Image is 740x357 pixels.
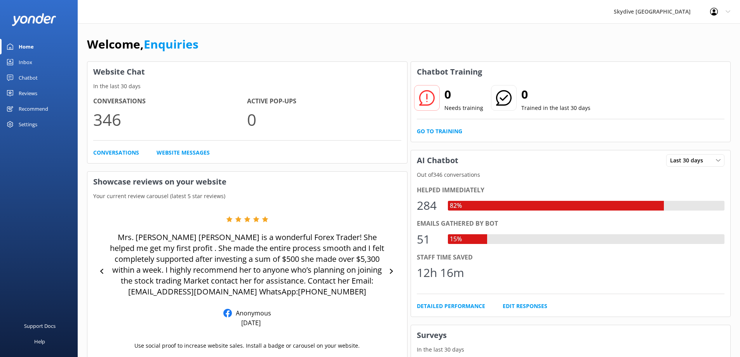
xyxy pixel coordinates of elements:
a: Edit Responses [503,302,547,310]
h3: AI Chatbot [411,150,464,171]
div: Support Docs [24,318,56,334]
p: 346 [93,106,247,132]
div: 51 [417,230,440,249]
p: Your current review carousel (latest 5 star reviews) [87,192,407,200]
p: 0 [247,106,401,132]
a: Conversations [93,148,139,157]
a: Detailed Performance [417,302,485,310]
p: Mrs. [PERSON_NAME] [PERSON_NAME] is a wonderful Forex Trader! She helped me get my first profit .... [109,232,386,297]
a: Go to Training [417,127,462,136]
h3: Showcase reviews on your website [87,172,407,192]
div: Reviews [19,85,37,101]
div: Staff time saved [417,253,725,263]
p: Out of 346 conversations [411,171,731,179]
img: Facebook Reviews [223,309,232,317]
p: Needs training [444,104,483,112]
span: Last 30 days [670,156,708,165]
div: Settings [19,117,37,132]
div: Chatbot [19,70,38,85]
h4: Conversations [93,96,247,106]
h3: Surveys [411,325,731,345]
div: 12h 16m [417,263,464,282]
div: Help [34,334,45,349]
div: Helped immediately [417,185,725,195]
a: Website Messages [157,148,210,157]
div: Emails gathered by bot [417,219,725,229]
div: Home [19,39,34,54]
h2: 0 [444,85,483,104]
div: 15% [448,234,464,244]
p: Use social proof to increase website sales. Install a badge or carousel on your website. [134,341,360,350]
div: Inbox [19,54,32,70]
img: yonder-white-logo.png [12,13,56,26]
p: Anonymous [232,309,271,317]
h1: Welcome, [87,35,198,54]
div: 82% [448,201,464,211]
h2: 0 [521,85,590,104]
div: 284 [417,196,440,215]
div: Recommend [19,101,48,117]
h4: Active Pop-ups [247,96,401,106]
p: [DATE] [241,319,261,327]
p: Trained in the last 30 days [521,104,590,112]
h3: Chatbot Training [411,62,488,82]
p: In the last 30 days [411,345,731,354]
h3: Website Chat [87,62,407,82]
a: Enquiries [144,36,198,52]
p: In the last 30 days [87,82,407,91]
